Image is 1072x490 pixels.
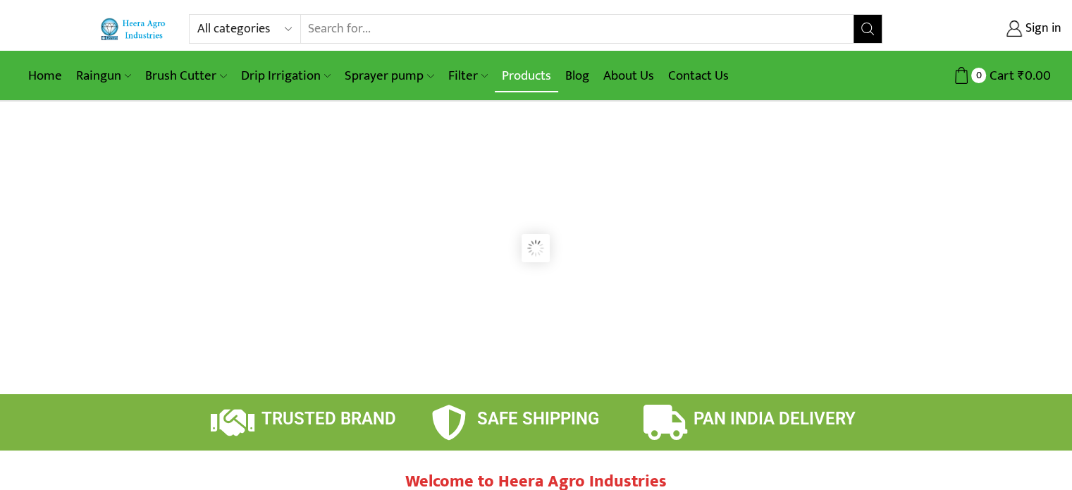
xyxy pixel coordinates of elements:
a: 0 Cart ₹0.00 [897,63,1051,89]
a: Raingun [69,59,138,92]
span: Sign in [1022,20,1061,38]
span: ₹ [1018,65,1025,87]
a: Products [495,59,558,92]
a: Home [21,59,69,92]
a: Drip Irrigation [234,59,338,92]
button: Search button [854,15,882,43]
a: Brush Cutter [138,59,233,92]
a: Sprayer pump [338,59,440,92]
bdi: 0.00 [1018,65,1051,87]
span: TRUSTED BRAND [261,409,396,429]
a: Filter [441,59,495,92]
input: Search for... [301,15,854,43]
a: About Us [596,59,661,92]
a: Sign in [904,16,1061,42]
a: Blog [558,59,596,92]
span: 0 [971,68,986,82]
span: SAFE SHIPPING [477,409,599,429]
span: PAN INDIA DELIVERY [694,409,856,429]
a: Contact Us [661,59,736,92]
span: Cart [986,66,1014,85]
